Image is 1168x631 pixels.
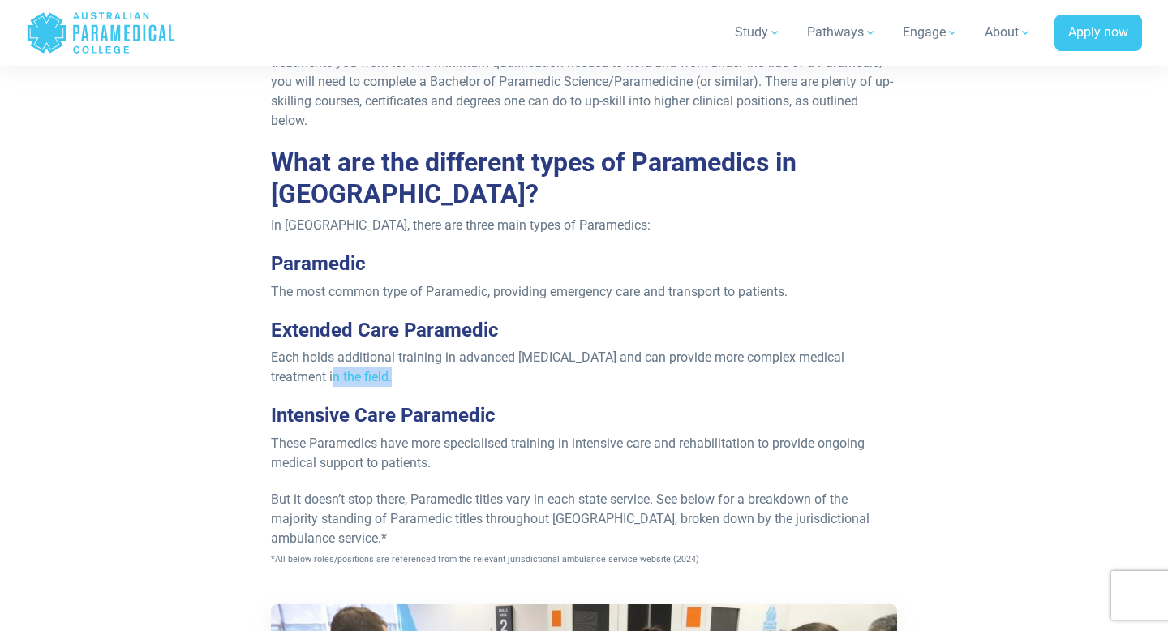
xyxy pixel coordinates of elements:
span: To place it as simply as possible – education! The more you study, the more you can expand the sc... [271,35,893,128]
a: About [975,10,1041,55]
span: In [GEOGRAPHIC_DATA], there are three main types of Paramedics: [271,217,651,233]
span: Each holds additional training in advanced [MEDICAL_DATA] and can provide more complex medical tr... [271,350,844,384]
a: Study [725,10,791,55]
span: *All below roles/positions are referenced from the relevant jurisdictional ambulance service webs... [271,554,699,564]
a: Pathways [797,10,887,55]
span: The most common type of Paramedic, providing emergency care and transport to patients. [271,284,788,299]
a: Engage [893,10,968,55]
strong: Intensive Care Paramedic [271,404,496,427]
span: But it doesn’t stop there, Paramedic titles vary in each state service. See below for a breakdown... [271,491,870,565]
a: Australian Paramedical College [26,6,176,59]
strong: Paramedic [271,252,366,275]
span: What are the different types of Paramedics in [GEOGRAPHIC_DATA]? [271,147,797,208]
strong: Extended Care Paramedic [271,319,499,341]
span: These Paramedics have more specialised training in intensive care and rehabilitation to provide o... [271,436,865,470]
a: Apply now [1054,15,1142,52]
